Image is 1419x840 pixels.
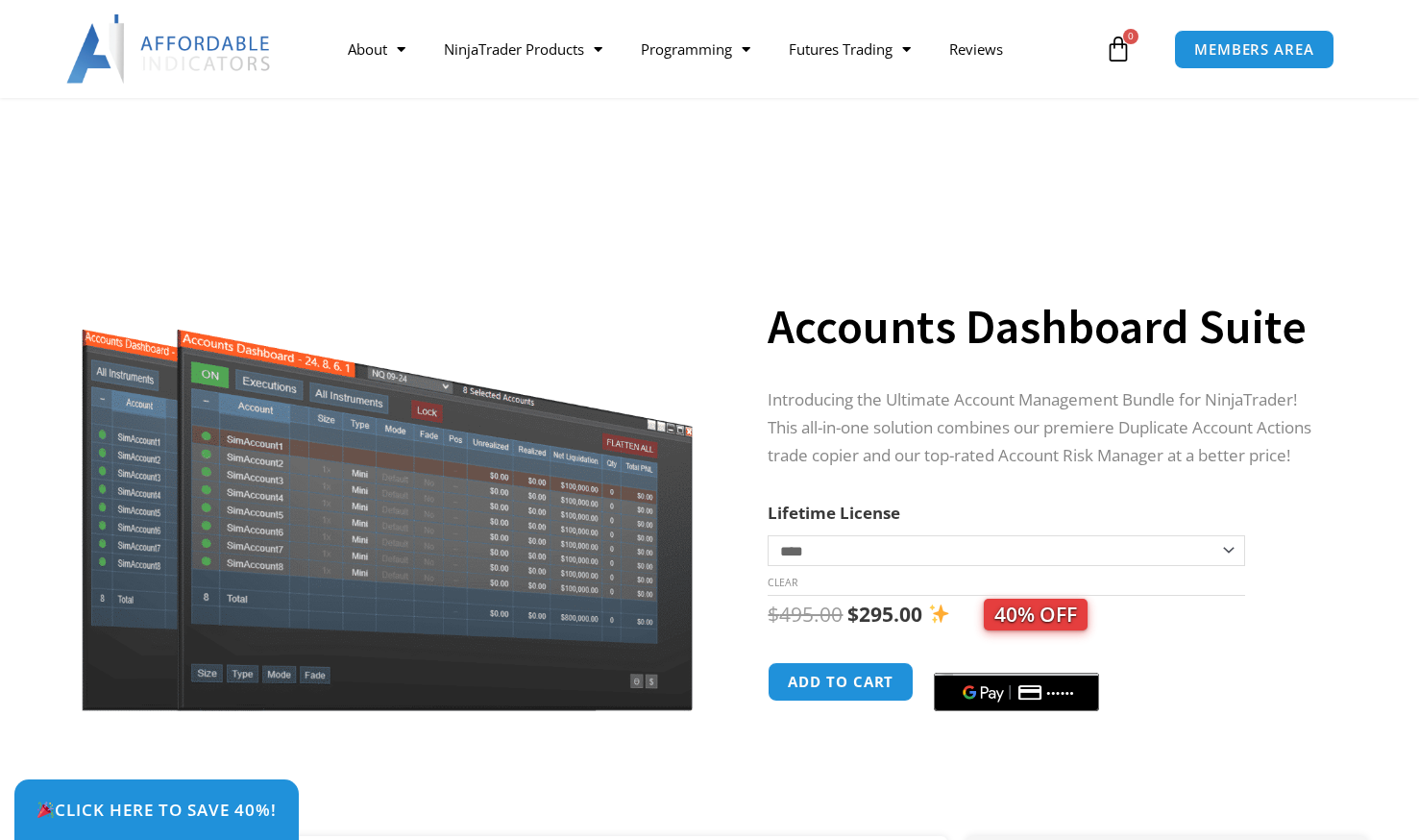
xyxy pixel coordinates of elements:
[37,802,277,818] span: Click Here to save 40%!
[768,576,797,589] a: Clear options
[768,662,914,702] button: Add to cart
[329,27,1100,71] nav: Menu
[37,802,54,818] img: 🎉
[79,218,697,711] img: Screenshot 2024-08-26 155710eeeee
[768,601,843,628] bdi: 495.00
[768,386,1329,470] p: Introducing the Ultimate Account Management Bundle for NinjaTrader! This all-in-one solution comb...
[930,659,1103,661] iframe: Secure payment input frame
[425,27,622,71] a: NinjaTrader Products
[1076,21,1161,77] a: 0
[847,601,859,628] span: $
[930,27,1022,71] a: Reviews
[770,27,930,71] a: Futures Trading
[1174,30,1334,69] a: MEMBERS AREA
[329,27,425,71] a: About
[929,604,949,624] img: ✨
[768,601,779,628] span: $
[847,601,922,628] bdi: 295.00
[1194,42,1314,57] span: MEMBERS AREA
[934,673,1099,711] button: Buy with GPay
[1123,29,1138,44] span: 0
[984,599,1088,630] span: 40% OFF
[14,779,299,840] a: 🎉Click Here to save 40%!
[1048,686,1077,700] text: ••••••
[768,502,900,524] label: Lifetime License
[768,293,1329,360] h1: Accounts Dashboard Suite
[66,14,273,84] img: LogoAI | Affordable Indicators – NinjaTrader
[622,27,770,71] a: Programming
